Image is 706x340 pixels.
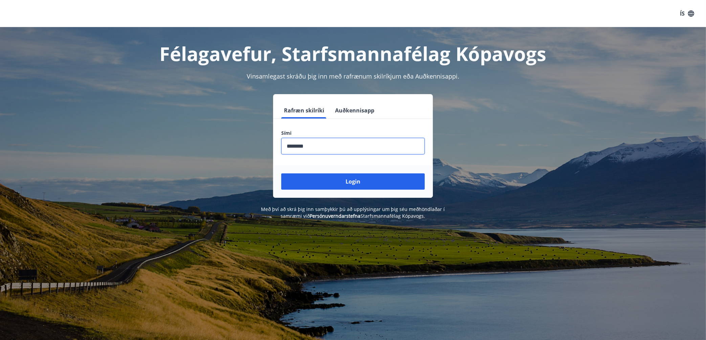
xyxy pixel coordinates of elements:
[281,173,425,190] button: Login
[332,102,377,119] button: Auðkennisapp
[247,72,459,80] span: Vinsamlegast skráðu þig inn með rafrænum skilríkjum eða Auðkennisappi.
[281,130,425,136] label: Sími
[676,7,698,20] button: ÍS
[310,213,361,219] a: Persónuverndarstefna
[261,206,445,219] span: Með því að skrá þig inn samþykkir þú að upplýsingar um þig séu meðhöndlaðar í samræmi við Starfsm...
[117,41,589,66] h1: Félagavefur, Starfsmannafélag Kópavogs
[281,102,327,119] button: Rafræn skilríki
